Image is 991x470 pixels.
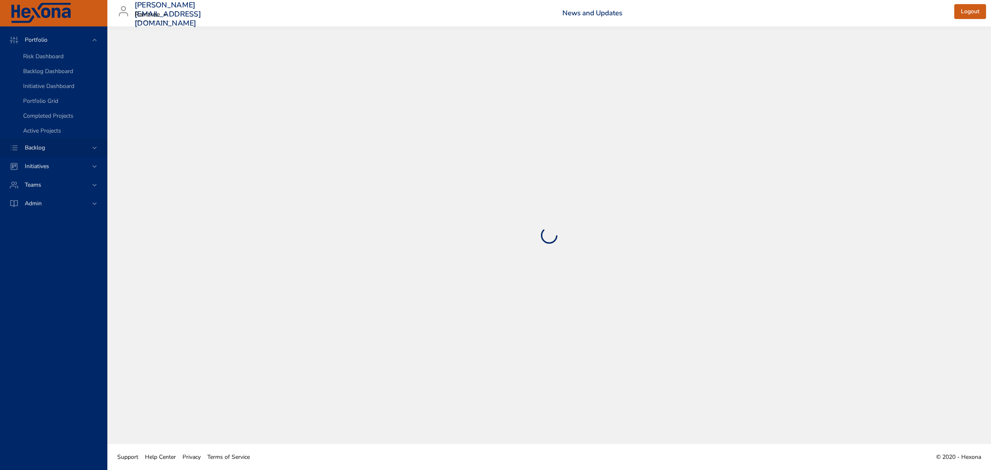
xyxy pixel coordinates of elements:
[204,448,253,466] a: Terms of Service
[207,453,250,461] span: Terms of Service
[23,112,73,120] span: Completed Projects
[10,3,72,24] img: Hexona
[142,448,179,466] a: Help Center
[135,1,201,28] h3: [PERSON_NAME][EMAIL_ADDRESS][DOMAIN_NAME]
[183,453,201,461] span: Privacy
[114,448,142,466] a: Support
[18,162,56,170] span: Initiatives
[23,67,73,75] span: Backlog Dashboard
[23,52,64,60] span: Risk Dashboard
[562,8,622,18] a: News and Updates
[117,453,138,461] span: Support
[145,453,176,461] span: Help Center
[18,199,48,207] span: Admin
[135,8,170,21] div: Raintree
[18,144,52,152] span: Backlog
[18,181,48,189] span: Teams
[936,453,981,461] span: © 2020 - Hexona
[961,7,979,17] span: Logout
[18,36,54,44] span: Portfolio
[23,97,58,105] span: Portfolio Grid
[179,448,204,466] a: Privacy
[954,4,986,19] button: Logout
[23,82,74,90] span: Initiative Dashboard
[23,127,61,135] span: Active Projects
